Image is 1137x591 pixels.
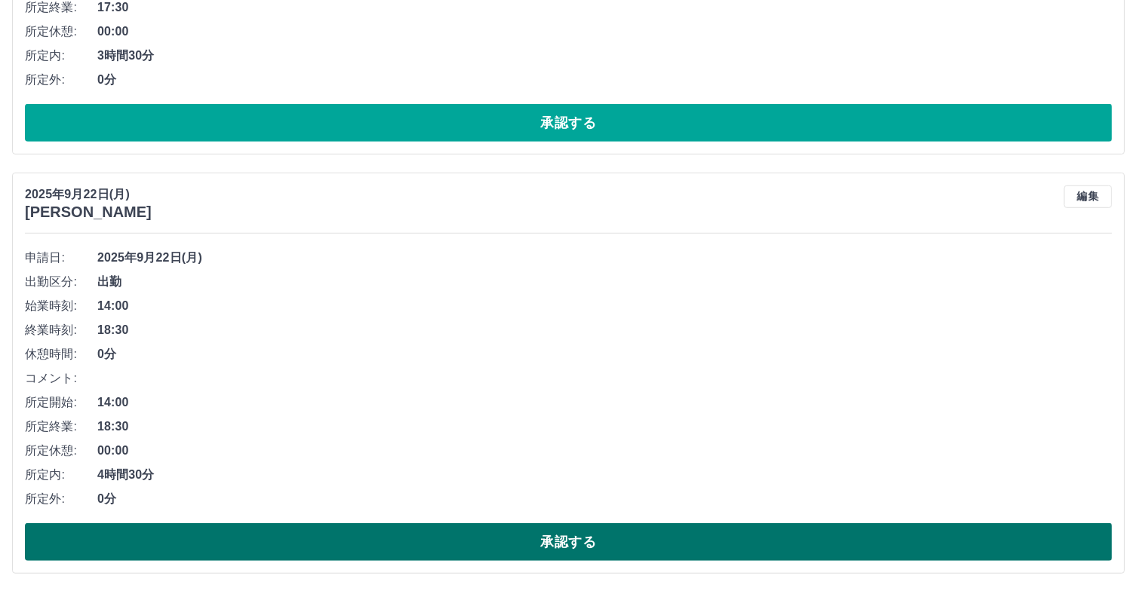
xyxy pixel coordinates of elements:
[25,47,97,65] span: 所定内:
[25,442,97,460] span: 所定休憩:
[25,418,97,436] span: 所定終業:
[97,47,1112,65] span: 3時間30分
[25,71,97,89] span: 所定外:
[25,273,97,291] span: 出勤区分:
[97,345,1112,363] span: 0分
[97,490,1112,508] span: 0分
[25,345,97,363] span: 休憩時間:
[97,273,1112,291] span: 出勤
[97,23,1112,41] span: 00:00
[25,369,97,387] span: コメント:
[25,204,152,221] h3: [PERSON_NAME]
[97,418,1112,436] span: 18:30
[97,393,1112,412] span: 14:00
[25,23,97,41] span: 所定休憩:
[97,249,1112,267] span: 2025年9月22日(月)
[25,523,1112,561] button: 承認する
[25,249,97,267] span: 申請日:
[97,297,1112,315] span: 14:00
[25,321,97,339] span: 終業時刻:
[25,466,97,484] span: 所定内:
[25,393,97,412] span: 所定開始:
[25,490,97,508] span: 所定外:
[1064,185,1112,208] button: 編集
[97,321,1112,339] span: 18:30
[97,442,1112,460] span: 00:00
[97,466,1112,484] span: 4時間30分
[25,297,97,315] span: 始業時刻:
[97,71,1112,89] span: 0分
[25,104,1112,142] button: 承認する
[25,185,152,204] p: 2025年9月22日(月)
